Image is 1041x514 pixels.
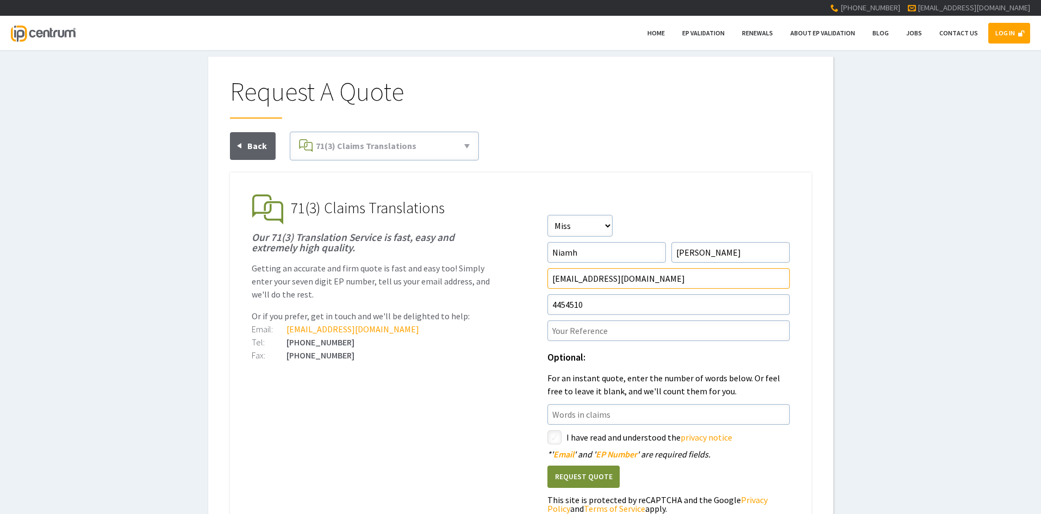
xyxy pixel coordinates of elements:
span: Blog [872,29,889,37]
span: Back [247,140,267,151]
input: Your Reference [547,320,790,341]
a: Privacy Policy [547,494,768,514]
h1: Optional: [547,353,790,363]
a: Contact Us [932,23,985,44]
h1: Request A Quote [230,78,812,119]
a: [EMAIL_ADDRESS][DOMAIN_NAME] [918,3,1030,13]
div: Email: [252,325,286,333]
a: EP Validation [675,23,732,44]
a: privacy notice [681,432,732,443]
label: styled-checkbox [547,430,562,444]
span: 71(3) Claims Translations [316,140,416,151]
div: Tel: [252,338,286,346]
label: I have read and understood the [566,430,790,444]
button: Request Quote [547,466,620,488]
span: EP Number [596,449,637,460]
span: Home [647,29,665,37]
a: Renewals [735,23,780,44]
span: About EP Validation [790,29,855,37]
input: First Name [547,242,666,263]
p: For an instant quote, enter the number of words below. Or feel free to leave it blank, and we'll ... [547,371,790,398]
span: [PHONE_NUMBER] [840,3,900,13]
a: [EMAIL_ADDRESS][DOMAIN_NAME] [286,324,419,335]
p: Or if you prefer, get in touch and we'll be delighted to help: [252,309,494,323]
div: [PHONE_NUMBER] [252,338,494,346]
a: LOG IN [988,23,1030,44]
div: Fax: [252,351,286,360]
a: IP Centrum [11,16,75,50]
h1: Our 71(3) Translation Service is fast, easy and extremely high quality. [252,232,494,253]
span: EP Validation [682,29,725,37]
a: About EP Validation [783,23,862,44]
span: Email [553,449,574,460]
span: Contact Us [939,29,978,37]
span: Renewals [742,29,773,37]
span: Jobs [906,29,922,37]
span: 71(3) Claims Translations [291,198,445,218]
input: Email [547,268,790,289]
div: [PHONE_NUMBER] [252,351,494,360]
a: Jobs [899,23,929,44]
a: Back [230,132,276,160]
div: This site is protected by reCAPTCHA and the Google and apply. [547,496,790,513]
input: EP Number [547,294,790,315]
a: 71(3) Claims Translations [295,137,474,156]
p: Getting an accurate and firm quote is fast and easy too! Simply enter your seven digit EP number,... [252,262,494,301]
a: Home [640,23,672,44]
a: Blog [865,23,896,44]
div: ' ' and ' ' are required fields. [547,450,790,459]
input: Surname [671,242,790,263]
input: Words in claims [547,404,790,425]
a: Terms of Service [584,503,645,514]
